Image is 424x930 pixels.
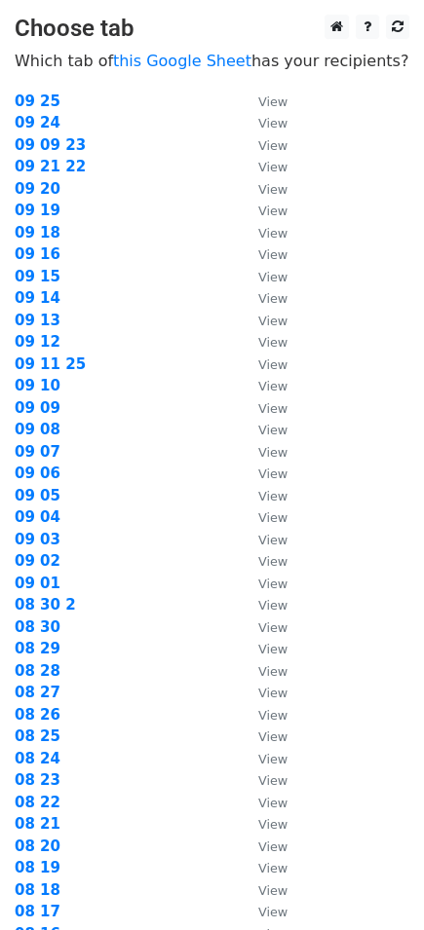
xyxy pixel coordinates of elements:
a: View [239,815,288,833]
a: View [239,268,288,285]
small: View [258,226,288,241]
small: View [258,379,288,393]
a: 09 02 [15,552,60,570]
small: View [258,291,288,306]
a: 08 26 [15,706,60,724]
a: View [239,727,288,745]
a: 09 10 [15,377,60,394]
a: View [239,859,288,876]
small: View [258,620,288,635]
small: View [258,466,288,481]
small: View [258,270,288,284]
a: 09 05 [15,487,60,504]
strong: 09 19 [15,202,60,219]
a: View [239,794,288,811]
a: 08 23 [15,771,60,789]
a: View [239,289,288,307]
a: 09 09 23 [15,136,86,154]
strong: 08 30 2 [15,596,76,614]
small: View [258,664,288,679]
small: View [258,160,288,174]
small: View [258,314,288,328]
a: View [239,333,288,351]
a: 09 12 [15,333,60,351]
strong: 08 21 [15,815,60,833]
a: View [239,552,288,570]
a: View [239,465,288,482]
strong: 08 18 [15,881,60,899]
a: View [239,312,288,329]
small: View [258,247,288,262]
a: 09 06 [15,465,60,482]
a: View [239,881,288,899]
a: 09 25 [15,93,60,110]
a: View [239,575,288,592]
small: View [258,116,288,130]
strong: 09 13 [15,312,60,329]
a: 09 20 [15,180,60,198]
strong: 08 29 [15,640,60,657]
a: 08 19 [15,859,60,876]
a: 09 08 [15,421,60,438]
a: View [239,837,288,855]
a: 08 27 [15,684,60,701]
a: View [239,421,288,438]
a: View [239,662,288,680]
a: 09 03 [15,531,60,548]
a: 09 15 [15,268,60,285]
small: View [258,138,288,153]
a: 09 07 [15,443,60,461]
small: View [258,642,288,656]
a: 09 01 [15,575,60,592]
a: 08 22 [15,794,60,811]
a: View [239,224,288,242]
a: View [239,903,288,920]
a: View [239,355,288,373]
a: View [239,684,288,701]
a: View [239,706,288,724]
small: View [258,577,288,591]
a: 09 14 [15,289,60,307]
small: View [258,335,288,350]
a: 08 20 [15,837,60,855]
strong: 09 21 22 [15,158,86,175]
strong: 08 30 [15,618,60,636]
a: View [239,136,288,154]
a: 08 17 [15,903,60,920]
a: View [239,618,288,636]
small: View [258,905,288,919]
a: 09 16 [15,245,60,263]
strong: 08 25 [15,727,60,745]
small: View [258,401,288,416]
a: View [239,114,288,131]
small: View [258,182,288,197]
a: View [239,93,288,110]
a: View [239,531,288,548]
small: View [258,861,288,875]
a: View [239,443,288,461]
a: 09 11 25 [15,355,86,373]
a: View [239,202,288,219]
small: View [258,773,288,788]
a: View [239,487,288,504]
small: View [258,94,288,109]
a: View [239,640,288,657]
a: 08 28 [15,662,60,680]
a: 09 04 [15,508,60,526]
